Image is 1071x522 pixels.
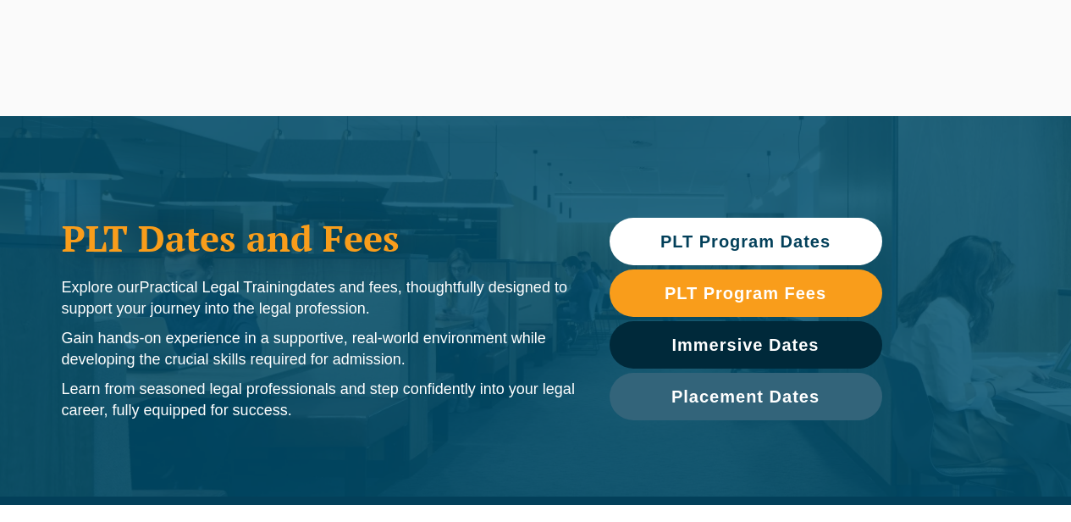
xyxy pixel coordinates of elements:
span: Immersive Dates [672,336,820,353]
a: PLT Program Dates [610,218,882,265]
p: Gain hands-on experience in a supportive, real-world environment while developing the crucial ski... [62,328,576,370]
span: Practical Legal Training [140,279,298,296]
a: Immersive Dates [610,321,882,369]
span: PLT Program Fees [665,285,826,302]
a: Placement Dates [610,373,882,420]
h1: PLT Dates and Fees [62,217,576,259]
span: PLT Program Dates [660,233,831,250]
p: Learn from seasoned legal professionals and step confidently into your legal career, fully equipp... [62,379,576,421]
a: PLT Program Fees [610,269,882,317]
span: Placement Dates [671,388,820,405]
p: Explore our dates and fees, thoughtfully designed to support your journey into the legal profession. [62,277,576,319]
